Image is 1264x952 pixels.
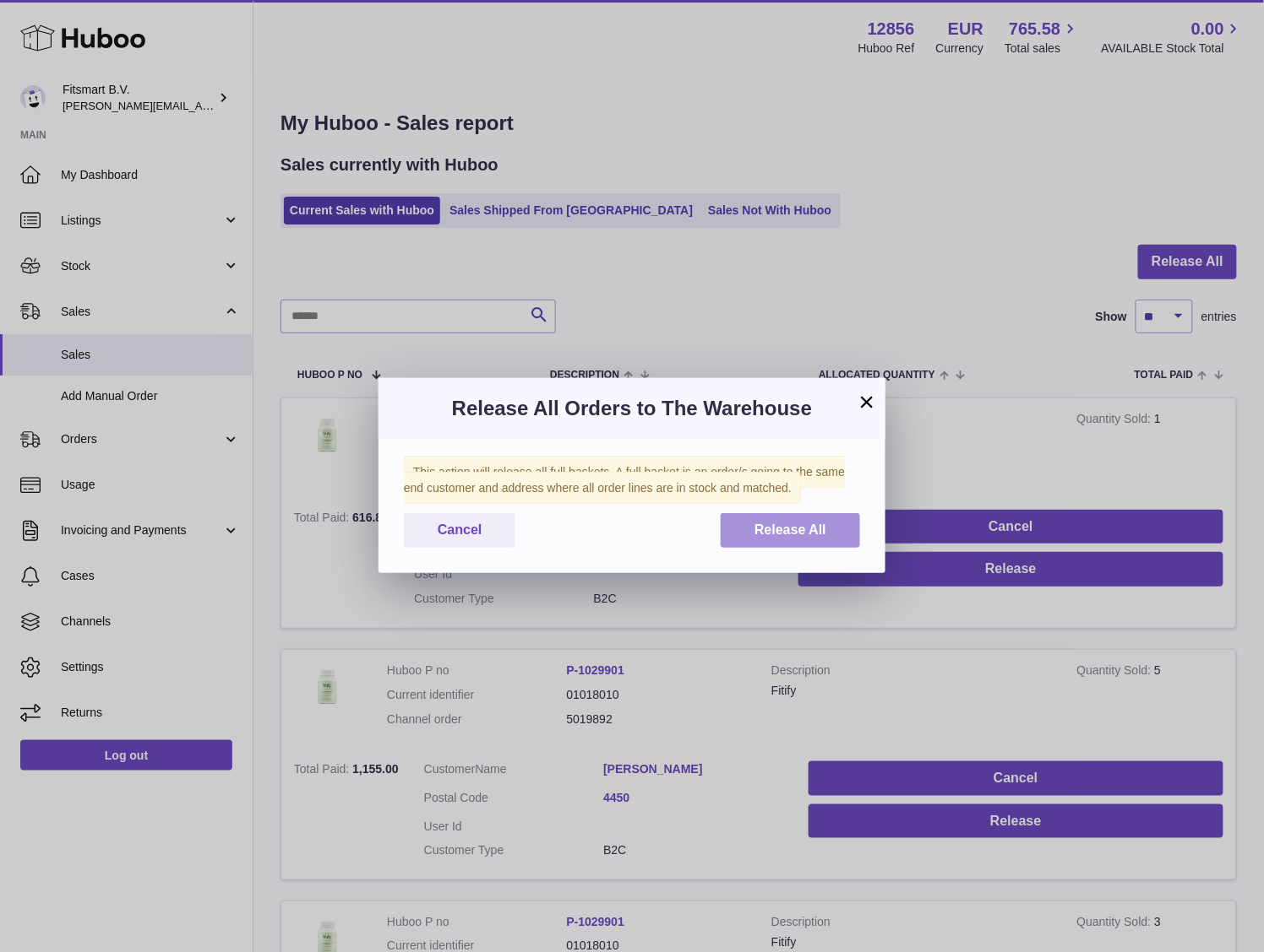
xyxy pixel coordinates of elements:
[857,392,877,412] button: ×
[404,513,515,548] button: Cancel
[721,513,860,548] button: Release All
[404,395,860,422] h3: Release All Orders to The Warehouse
[438,522,482,537] span: Cancel
[404,456,845,504] span: This action will release all full baskets. A full basket is an order/s going to the same end cust...
[755,522,826,537] span: Release All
